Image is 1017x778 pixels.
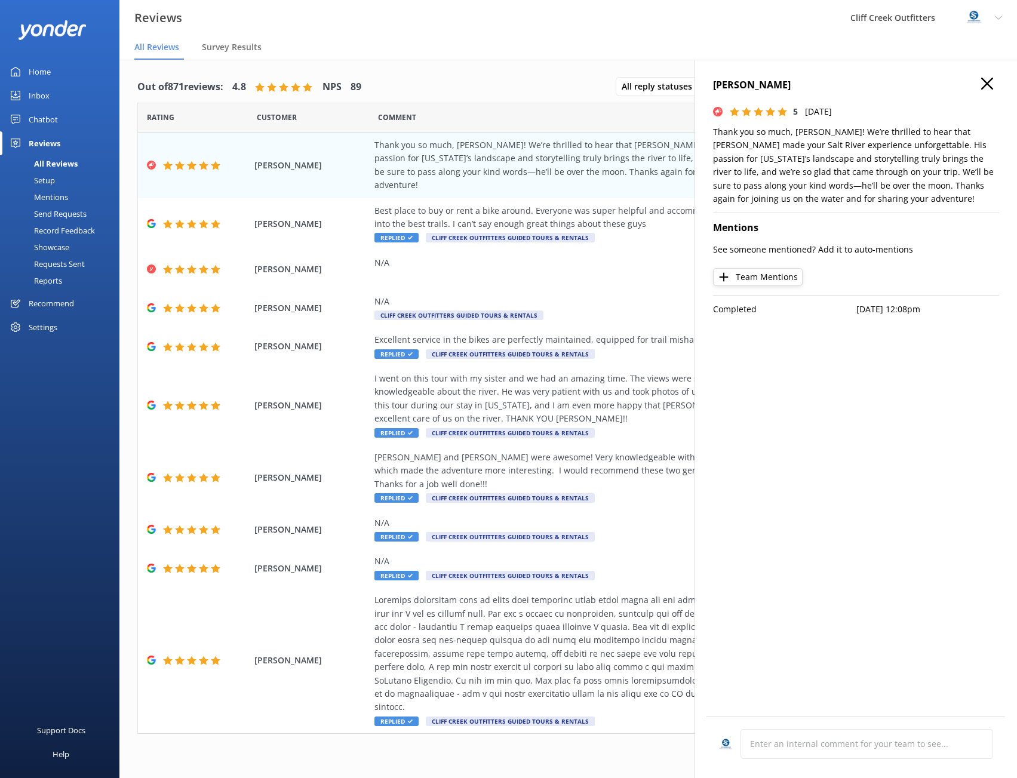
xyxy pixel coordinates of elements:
[7,256,85,272] div: Requests Sent
[793,106,798,117] span: 5
[426,233,595,242] span: Cliff Creek Outfitters Guided Tours & Rentals
[202,41,262,53] span: Survey Results
[147,112,174,123] span: Date
[254,340,368,353] span: [PERSON_NAME]
[254,471,368,484] span: [PERSON_NAME]
[257,112,297,123] span: Date
[18,20,87,40] img: yonder-white-logo.png
[374,516,918,530] div: N/A
[29,131,60,155] div: Reviews
[7,256,119,272] a: Requests Sent
[426,493,595,503] span: Cliff Creek Outfitters Guided Tours & Rentals
[374,295,918,308] div: N/A
[374,717,419,726] span: Replied
[7,172,55,189] div: Setup
[7,189,68,205] div: Mentions
[7,205,119,222] a: Send Requests
[37,718,85,742] div: Support Docs
[7,222,119,239] a: Record Feedback
[374,310,543,320] span: Cliff Creek Outfitters Guided Tours & Rentals
[805,105,832,118] p: [DATE]
[134,8,182,27] h3: Reviews
[134,41,179,53] span: All Reviews
[374,451,918,491] div: [PERSON_NAME] and [PERSON_NAME] were awesome! Very knowledgeable with the history of [US_STATE]. ...
[254,399,368,412] span: [PERSON_NAME]
[374,493,419,503] span: Replied
[426,571,595,580] span: Cliff Creek Outfitters Guided Tours & Rentals
[7,272,62,289] div: Reports
[374,256,918,269] div: N/A
[254,217,368,230] span: [PERSON_NAME]
[254,654,368,667] span: [PERSON_NAME]
[7,205,87,222] div: Send Requests
[713,303,856,316] p: Completed
[374,372,918,426] div: I went on this tour with my sister and we had an amazing time. The views were spectacular and our...
[29,60,51,84] div: Home
[718,737,733,752] img: 832-1757196605.png
[713,78,999,93] h4: [PERSON_NAME]
[254,302,368,315] span: [PERSON_NAME]
[378,112,416,123] span: Question
[374,333,918,346] div: Excellent service in the bikes are perfectly maintained, equipped for trail mishaps, and the susp...
[622,80,699,93] span: All reply statuses
[7,239,119,256] a: Showcase
[713,268,803,286] button: Team Mentions
[351,79,361,95] h4: 89
[53,742,69,766] div: Help
[7,239,69,256] div: Showcase
[713,220,999,236] h4: Mentions
[426,349,595,359] span: Cliff Creek Outfitters Guided Tours & Rentals
[713,125,999,205] p: Thank you so much, [PERSON_NAME]! We’re thrilled to hear that [PERSON_NAME] made your Salt River ...
[232,79,246,95] h4: 4.8
[374,204,918,231] div: Best place to buy or rent a bike around. Everyone was super helpful and accommodating in helping ...
[7,272,119,289] a: Reports
[374,594,918,714] div: Loremips dolorsitam cons ad elits doei temporinc utlab etdol magna ali eni adm ven quisnos ex ull...
[374,428,419,438] span: Replied
[254,562,368,575] span: [PERSON_NAME]
[322,79,342,95] h4: NPS
[713,243,999,256] p: See someone mentioned? Add it to auto-mentions
[374,349,419,359] span: Replied
[254,263,368,276] span: [PERSON_NAME]
[29,84,50,107] div: Inbox
[426,532,595,542] span: Cliff Creek Outfitters Guided Tours & Rentals
[426,428,595,438] span: Cliff Creek Outfitters Guided Tours & Rentals
[137,79,223,95] h4: Out of 871 reviews:
[7,222,95,239] div: Record Feedback
[29,291,74,315] div: Recommend
[374,139,918,192] div: Thank you so much, [PERSON_NAME]! We’re thrilled to hear that [PERSON_NAME] made your Salt River ...
[29,315,57,339] div: Settings
[374,571,419,580] span: Replied
[374,233,419,242] span: Replied
[7,155,119,172] a: All Reviews
[981,78,993,91] button: Close
[29,107,58,131] div: Chatbot
[374,532,419,542] span: Replied
[374,555,918,568] div: N/A
[856,303,1000,316] p: [DATE] 12:08pm
[254,159,368,172] span: [PERSON_NAME]
[7,155,78,172] div: All Reviews
[965,9,983,27] img: 832-1757196605.png
[7,172,119,189] a: Setup
[254,523,368,536] span: [PERSON_NAME]
[426,717,595,726] span: Cliff Creek Outfitters Guided Tours & Rentals
[7,189,119,205] a: Mentions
